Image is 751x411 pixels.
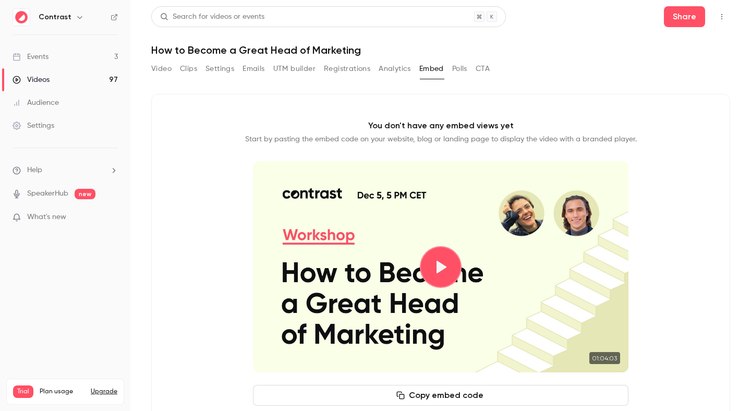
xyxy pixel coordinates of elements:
button: Video [151,61,172,77]
button: Polls [452,61,467,77]
button: Share [664,6,705,27]
div: Search for videos or events [160,11,264,22]
a: SpeakerHub [27,188,68,199]
h1: How to Become a Great Head of Marketing [151,44,730,56]
p: You don't have any embed views yet [368,119,514,132]
div: Settings [13,120,54,131]
button: Top Bar Actions [713,8,730,25]
span: new [75,189,95,199]
span: Plan usage [40,388,84,396]
button: Clips [180,61,197,77]
img: Contrast [13,9,30,26]
button: Embed [419,61,444,77]
span: Trial [13,385,33,398]
section: Cover [253,161,628,372]
li: help-dropdown-opener [13,165,118,176]
button: UTM builder [273,61,316,77]
button: Copy embed code [253,385,628,406]
h6: Contrast [39,12,71,22]
button: Registrations [324,61,370,77]
p: Start by pasting the embed code on your website, blog or landing page to display the video with a... [245,134,637,144]
span: Help [27,165,42,176]
button: CTA [476,61,490,77]
button: Emails [243,61,264,77]
time: 01:04:03 [589,352,620,364]
span: What's new [27,212,66,223]
div: Videos [13,75,50,85]
button: Settings [205,61,234,77]
div: Events [13,52,49,62]
button: Upgrade [91,388,117,396]
iframe: Noticeable Trigger [105,213,118,222]
button: Play video [420,246,462,288]
button: Analytics [379,61,411,77]
div: Audience [13,98,59,108]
